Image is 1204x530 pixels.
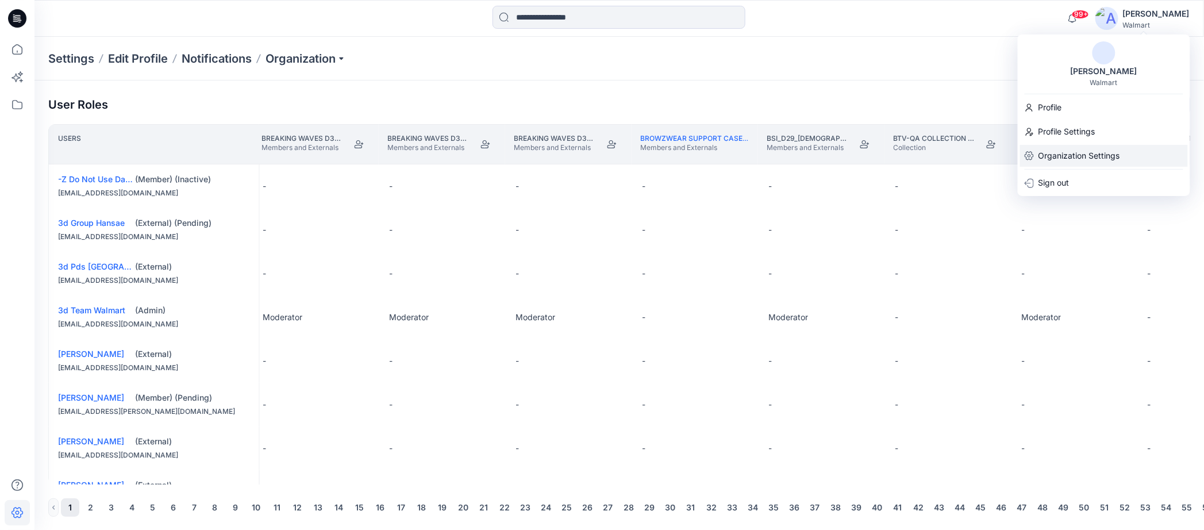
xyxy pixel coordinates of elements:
[514,143,597,152] p: Members and Externals
[247,498,266,517] button: 10
[981,134,1002,155] button: Join
[516,180,519,192] p: -
[58,362,250,374] div: [EMAIL_ADDRESS][DOMAIN_NAME]
[389,268,393,279] p: -
[764,498,783,517] button: 35
[263,180,266,192] p: -
[48,98,108,112] p: User Roles
[516,224,519,236] p: -
[58,231,250,243] div: [EMAIL_ADDRESS][DOMAIN_NAME]
[1018,97,1190,118] a: Profile
[930,498,948,517] button: 43
[516,498,534,517] button: 23
[768,443,772,454] p: -
[1095,498,1114,517] button: 51
[182,51,252,67] a: Notifications
[516,268,519,279] p: -
[388,143,471,152] p: Members and Externals
[58,406,250,417] div: [EMAIL_ADDRESS][PERSON_NAME][DOMAIN_NAME]
[642,312,645,323] p: -
[1123,7,1190,21] div: [PERSON_NAME]
[82,498,100,517] button: 2
[642,443,645,454] p: -
[847,498,866,517] button: 39
[516,399,519,410] p: -
[516,355,519,367] p: -
[1148,312,1151,323] p: -
[48,51,94,67] p: Settings
[1038,121,1095,143] p: Profile Settings
[108,51,168,67] p: Edit Profile
[1090,78,1118,87] div: Walmart
[1021,399,1025,410] p: -
[135,348,250,360] div: (External)
[1157,498,1176,517] button: 54
[389,180,393,192] p: -
[475,498,493,517] button: 21
[58,436,124,446] a: [PERSON_NAME]
[433,498,452,517] button: 19
[135,479,250,491] div: (External)
[123,498,141,517] button: 4
[268,498,286,517] button: 11
[144,498,162,517] button: 5
[58,393,124,402] a: [PERSON_NAME]
[351,498,369,517] button: 15
[475,134,496,155] button: Join
[388,134,471,143] p: Breaking Waves D34 Time & Tru Swim
[744,498,762,517] button: 34
[58,218,125,228] a: 3d Group Hansae
[389,399,393,410] p: -
[1021,224,1025,236] p: -
[1148,355,1151,367] p: -
[661,498,679,517] button: 30
[454,498,472,517] button: 20
[371,498,390,517] button: 16
[642,268,645,279] p: -
[1038,145,1120,167] p: Organization Settings
[1148,268,1151,279] p: -
[135,261,250,272] div: (External)
[309,498,328,517] button: 13
[641,134,791,143] a: Browzwear Support Cases - Walmart
[557,498,576,517] button: 25
[263,399,266,410] p: -
[1021,443,1025,454] p: -
[1178,498,1197,517] button: 55
[1148,443,1151,454] p: -
[641,143,749,152] p: Members and Externals
[413,498,431,517] button: 18
[768,224,772,236] p: -
[135,392,250,404] div: (Member) (Pending)
[1137,498,1155,517] button: 53
[1021,268,1025,279] p: -
[894,134,976,143] p: BTV-QA Collection - [DEMOGRAPHIC_DATA] Active S3FYE2023
[135,436,250,447] div: (External)
[642,355,645,367] p: -
[909,498,928,517] button: 42
[1064,64,1144,78] div: [PERSON_NAME]
[58,262,170,271] a: 3d Pds [GEOGRAPHIC_DATA]
[349,134,370,155] button: Join
[642,180,645,192] p: -
[951,498,969,517] button: 44
[894,143,976,152] p: Collection
[682,498,700,517] button: 31
[768,399,772,410] p: -
[102,498,121,517] button: 3
[537,498,555,517] button: 24
[1054,498,1072,517] button: 49
[826,498,845,517] button: 38
[58,318,250,330] div: [EMAIL_ADDRESS][DOMAIN_NAME]
[226,498,245,517] button: 9
[1072,10,1089,19] span: 99+
[895,312,898,323] p: -
[289,498,307,517] button: 12
[135,217,250,229] div: (External) (Pending)
[642,399,645,410] p: -
[768,312,808,323] p: Moderator
[895,399,898,410] p: -
[785,498,803,517] button: 36
[855,134,875,155] button: Join
[1148,224,1151,236] p: -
